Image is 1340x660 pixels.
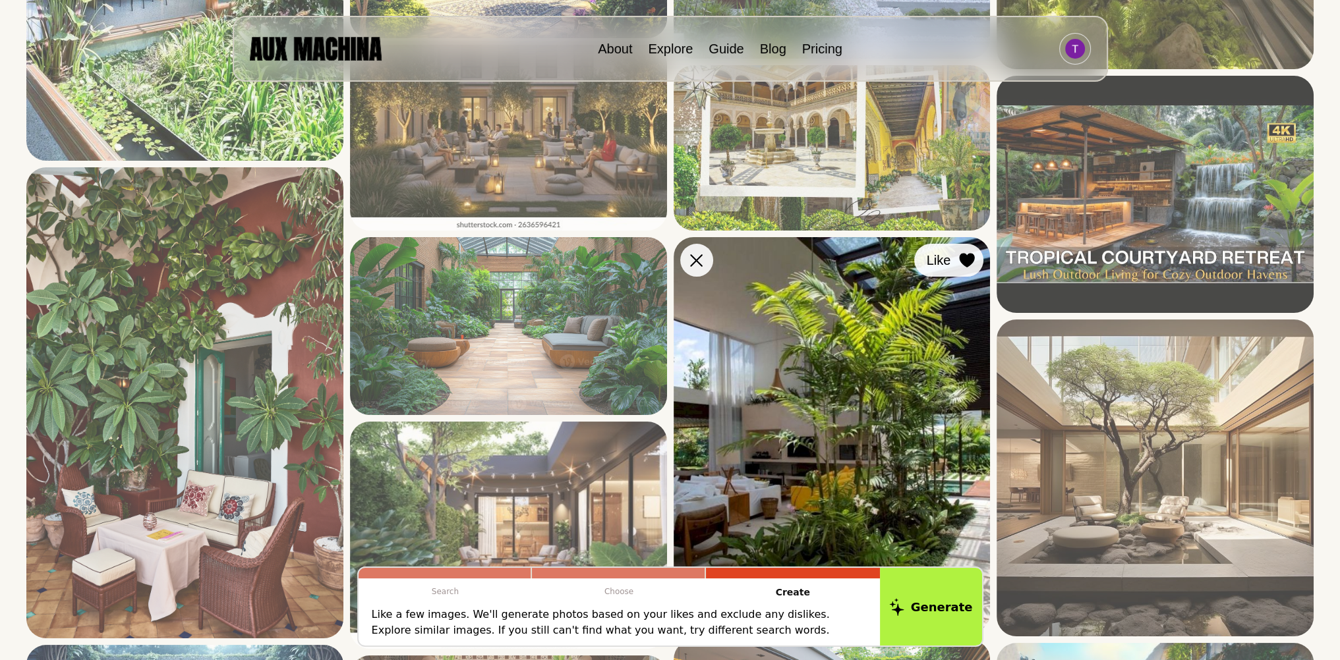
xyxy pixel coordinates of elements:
p: Create [706,578,880,607]
button: Like [914,244,983,277]
img: Search result [674,237,991,633]
a: Explore [648,41,693,56]
a: Pricing [802,41,842,56]
p: Choose [532,578,706,605]
p: Like a few images. We'll generate photos based on your likes and exclude any dislikes. Explore si... [372,607,867,638]
img: AUX MACHINA [250,37,382,60]
img: Search result [26,167,343,638]
a: About [598,41,632,56]
img: Search result [997,76,1314,314]
img: Search result [350,422,667,649]
button: Generate [880,568,982,646]
a: Guide [709,41,743,56]
img: Search result [674,65,991,231]
img: Avatar [1065,39,1085,59]
img: Search result [350,237,667,414]
p: Search [359,578,533,605]
img: Search result [350,45,667,231]
a: Blog [760,41,786,56]
img: Search result [997,319,1314,636]
span: Like [927,250,951,270]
